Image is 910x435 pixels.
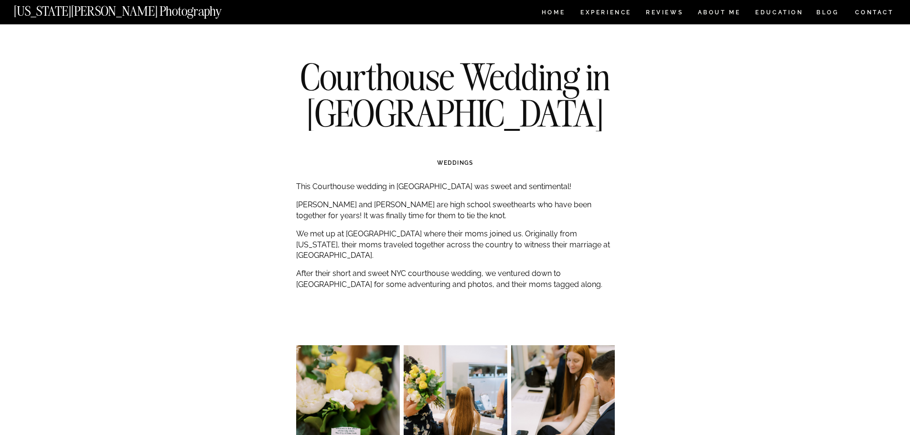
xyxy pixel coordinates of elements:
a: BLOG [816,10,839,18]
a: CONTACT [855,7,894,18]
a: EDUCATION [754,10,804,18]
a: Experience [580,10,631,18]
p: This Courthouse wedding in [GEOGRAPHIC_DATA] was sweet and sentimental! [296,181,615,192]
a: REVIEWS [646,10,682,18]
p: We met up at [GEOGRAPHIC_DATA] where their moms joined us. Originally from [US_STATE], their moms... [296,229,615,261]
a: WEDDINGS [437,159,473,166]
a: [US_STATE][PERSON_NAME] Photography [14,5,254,13]
p: After their short and sweet NYC courthouse wedding, we ventured down to [GEOGRAPHIC_DATA] for som... [296,268,615,290]
a: ABOUT ME [697,10,741,18]
a: HOME [540,10,567,18]
h1: Courthouse Wedding in [GEOGRAPHIC_DATA] [282,59,629,131]
p: [PERSON_NAME] and [PERSON_NAME] are high school sweethearts who have been together for years! It ... [296,200,615,221]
